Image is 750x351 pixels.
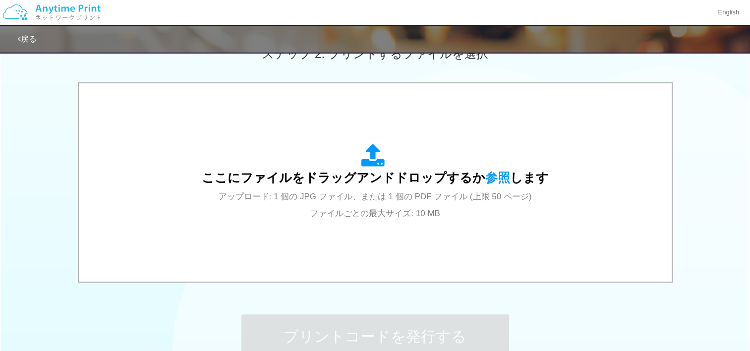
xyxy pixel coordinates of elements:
span: アップロード: 1 個の JPG ファイル、または 1 個の PDF ファイル (上限 50 ページ) ファイルごとの最大サイズ: 10 MB [219,192,532,218]
span: ここにファイルをドラッグアンドドロップするか します [202,171,549,184]
span: ステップ 2: プリントするファイルを選択 [262,47,488,60]
a: 戻る [18,35,37,43]
span: 参照 [485,171,510,184]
